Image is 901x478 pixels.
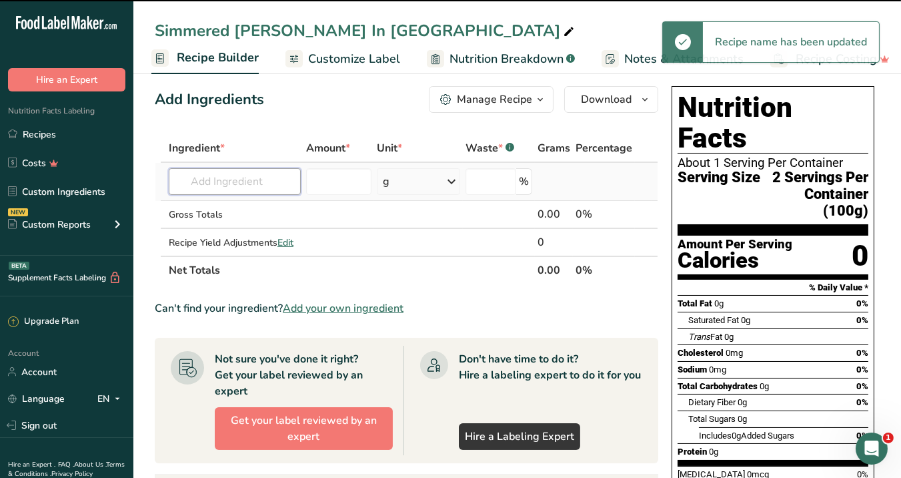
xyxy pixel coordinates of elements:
[215,407,393,450] button: Get your label reviewed by an expert
[703,22,879,62] div: Recipe name has been updated
[538,234,570,250] div: 0
[8,387,65,411] a: Language
[678,365,707,375] span: Sodium
[678,251,792,270] div: Calories
[155,300,658,316] div: Can't find your ingredient?
[9,262,29,270] div: BETA
[8,460,55,469] a: Hire an Expert .
[8,218,91,232] div: Custom Reports
[427,44,575,74] a: Nutrition Breakdown
[581,91,632,107] span: Download
[169,236,301,250] div: Recipe Yield Adjustments
[285,44,400,74] a: Customize Label
[709,447,718,457] span: 0g
[678,92,868,154] h1: Nutrition Facts
[760,381,769,391] span: 0g
[283,300,403,316] span: Add your own ingredient
[457,91,532,107] div: Manage Recipe
[856,348,868,358] span: 0%
[177,49,259,67] span: Recipe Builder
[678,156,868,170] div: About 1 Serving Per Container
[8,68,125,91] button: Hire an Expert
[709,365,726,375] span: 0mg
[377,140,402,156] span: Unit
[678,280,868,296] section: % Daily Value *
[678,381,758,391] span: Total Carbohydrates
[429,86,554,113] button: Manage Recipe
[8,315,79,328] div: Upgrade Plan
[856,431,868,441] span: 0%
[155,19,577,43] div: Simmered [PERSON_NAME] In [GEOGRAPHIC_DATA]
[215,351,393,399] div: Not sure you've done it right? Get your label reviewed by an expert
[459,423,580,450] a: Hire a Labeling Expert
[678,170,760,219] span: Serving Size
[856,433,888,465] iframe: Intercom live chat
[576,140,632,156] span: Percentage
[856,298,868,308] span: 0%
[9,5,34,31] button: go back
[856,397,868,407] span: 0%
[852,238,868,274] div: 0
[678,238,792,251] div: Amount Per Serving
[883,433,894,443] span: 1
[856,365,868,375] span: 0%
[688,332,722,342] span: Fat
[688,332,710,342] i: Trans
[535,256,573,284] th: 0.00
[538,206,570,222] div: 0.00
[466,140,514,156] div: Waste
[856,315,868,325] span: 0%
[564,86,658,113] button: Download
[688,414,736,424] span: Total Sugars
[732,431,741,441] span: 0g
[573,256,635,284] th: 0%
[856,381,868,391] span: 0%
[426,5,450,29] div: Close
[166,256,535,284] th: Net Totals
[401,5,426,31] button: Collapse window
[74,460,106,469] a: About Us .
[308,50,400,68] span: Customize Label
[678,298,712,308] span: Total Fat
[738,397,747,407] span: 0g
[576,206,632,222] div: 0%
[738,414,747,424] span: 0g
[624,50,744,68] span: Notes & Attachments
[306,140,350,156] span: Amount
[449,50,564,68] span: Nutrition Breakdown
[221,413,387,445] span: Get your label reviewed by an expert
[169,168,301,195] input: Add Ingredient
[770,44,890,74] a: Recipe Costing
[169,140,225,156] span: Ingredient
[151,43,259,75] a: Recipe Builder
[58,460,74,469] a: FAQ .
[8,208,28,216] div: NEW
[714,298,724,308] span: 0g
[459,351,641,383] div: Don't have time to do it? Hire a labeling expert to do it for you
[678,348,724,358] span: Cholesterol
[678,447,707,457] span: Protein
[724,332,734,342] span: 0g
[169,208,301,222] div: Gross Totals
[277,236,293,249] span: Edit
[699,431,794,441] span: Includes Added Sugars
[741,315,750,325] span: 0g
[688,315,739,325] span: Saturated Fat
[602,44,744,74] a: Notes & Attachments
[538,140,570,156] span: Grams
[155,89,264,111] div: Add Ingredients
[383,174,389,190] div: g
[760,170,868,219] span: 2 Servings Per Container (100g)
[97,391,125,407] div: EN
[726,348,743,358] span: 0mg
[688,397,736,407] span: Dietary Fiber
